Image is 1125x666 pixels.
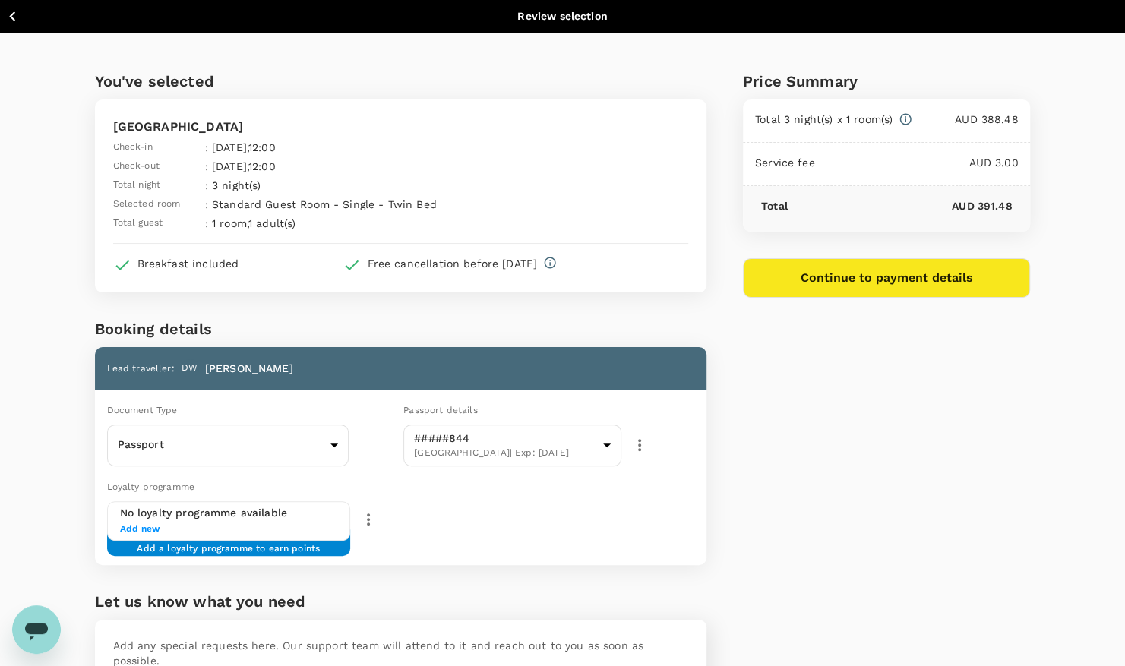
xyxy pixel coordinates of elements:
span: Check-out [113,159,160,174]
span: Total guest [113,216,163,231]
div: Passport [107,426,349,464]
p: #####844 [414,431,597,446]
span: Add a loyalty programme to earn points [137,541,320,544]
p: Standard Guest Room - Single - Twin Bed [212,197,512,212]
span: Lead traveller : [107,363,175,374]
p: 1 room , 1 adult(s) [212,216,512,231]
div: Price Summary [743,69,1031,93]
span: Check-in [113,140,153,155]
p: [GEOGRAPHIC_DATA] [113,118,688,136]
p: AUD 388.48 [912,112,1018,127]
span: Loyalty programme [107,481,195,492]
div: Review selection [517,8,607,24]
span: Selected room [113,197,181,212]
p: Back to hotel details [28,8,137,24]
span: : [205,216,208,231]
span: Passport details [403,405,477,415]
iframe: Button to launch messaging window [12,605,61,654]
p: Total [761,198,788,213]
div: Free cancellation before [DATE] [367,256,537,271]
span: : [205,159,208,174]
span: : [205,178,208,193]
h6: No loyalty programme available [120,505,338,522]
p: [DATE] , 12:00 [212,140,512,155]
span: : [205,197,208,212]
p: Passport [118,437,325,452]
button: Continue to payment details [743,258,1031,298]
span: DW [182,361,198,376]
p: AUD 3.00 [814,155,1018,170]
h6: You've selected [95,69,706,93]
h6: Let us know what you need [95,589,706,614]
div: #####844[GEOGRAPHIC_DATA]| Exp: [DATE] [403,420,621,471]
p: AUD 391.48 [788,198,1013,213]
span: Add new [120,522,338,537]
span: [GEOGRAPHIC_DATA] | Exp: [DATE] [414,446,597,461]
button: Back to hotel details [6,7,137,26]
p: Service fee [755,155,815,170]
span: : [205,140,208,155]
p: [DATE] , 12:00 [212,159,512,174]
span: Total night [113,178,161,193]
div: Breakfast included [137,256,239,271]
span: Document Type [107,405,178,415]
table: simple table [113,136,516,231]
p: 3 night(s) [212,178,512,193]
svg: Full refund before 2025-10-16 00:00 Cancellation penalty of AUD 135.26 after 2025-10-16 00:00 but... [543,256,557,270]
p: [PERSON_NAME] [205,361,293,376]
p: Total 3 night(s) x 1 room(s) [755,112,893,127]
h6: Booking details [95,317,706,341]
